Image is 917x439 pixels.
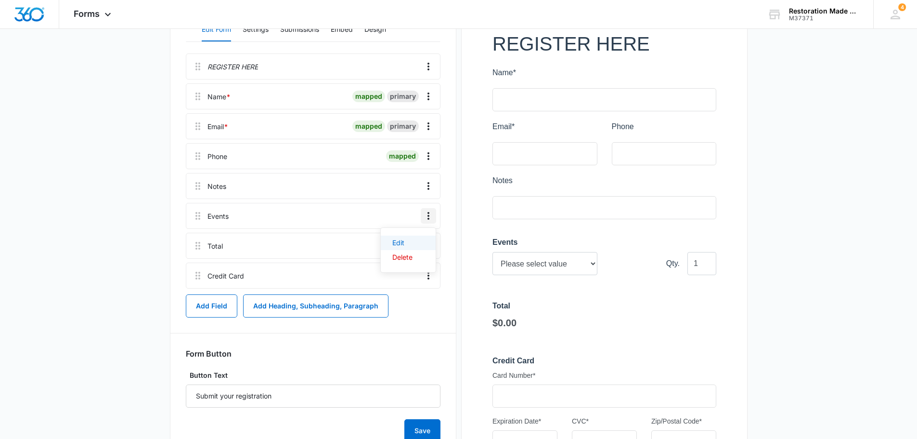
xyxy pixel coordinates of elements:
span: CVC [79,385,94,393]
button: Design [364,18,386,41]
iframe: Secure CVC input frame [88,406,136,414]
div: notifications count [898,3,906,11]
iframe: Secure card number input frame [8,360,216,369]
div: Edit [392,239,413,246]
button: Overflow Menu [421,268,436,283]
div: Events [207,211,229,221]
button: Overflow Menu [421,119,436,134]
div: account id [789,15,859,22]
span: Zip/Postal Code [159,385,207,393]
span: Qty. [174,226,187,237]
div: Total [207,241,223,251]
div: Name [207,92,231,102]
div: Delete [392,254,413,261]
button: Overflow Menu [421,148,436,164]
div: account name [789,7,859,15]
h3: Form Button [186,349,232,359]
button: Settings [243,18,269,41]
div: Phone [207,151,227,161]
button: Edit [381,236,436,250]
div: mapped [352,91,385,102]
iframe: Secure expiration date input frame [8,406,57,414]
div: Credit Card [207,271,244,281]
div: primary [387,91,419,102]
div: mapped [352,120,385,132]
button: Edit Form [202,18,231,41]
label: Button Text [186,370,440,381]
div: mapped [386,150,419,162]
button: Add Field [186,294,237,318]
button: Overflow Menu [421,89,436,104]
button: Overflow Menu [421,59,436,74]
span: 4 [898,3,906,11]
button: Delete [381,250,436,265]
p: REGISTER HERE [207,62,258,72]
input: 80525 [159,398,224,421]
div: Notes [207,181,226,191]
button: Embed [331,18,353,41]
div: Email [207,121,228,132]
button: Submissions [280,18,319,41]
span: Forms [74,9,100,19]
button: Overflow Menu [421,178,436,194]
span: Phone [119,90,142,98]
button: Add Heading, Subheading, Paragraph [243,294,388,318]
div: primary [387,120,419,132]
button: Overflow Menu [421,208,436,224]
